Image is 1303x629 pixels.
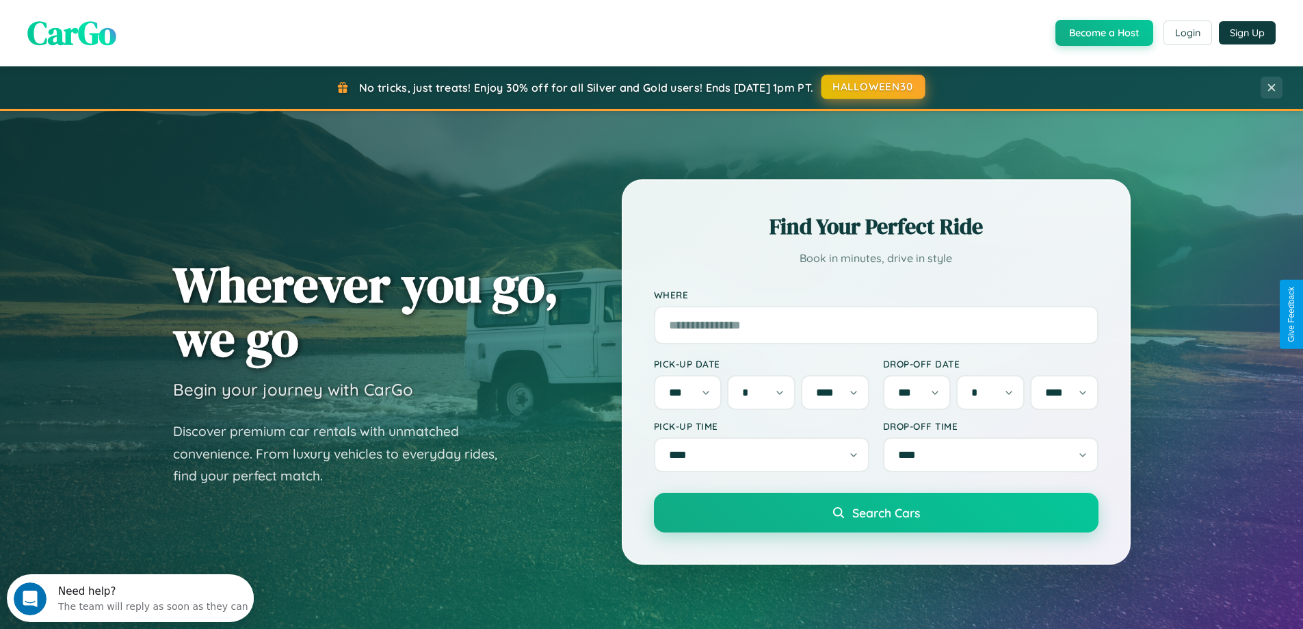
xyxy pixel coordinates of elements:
[654,420,869,432] label: Pick-up Time
[1163,21,1212,45] button: Login
[654,289,1098,300] label: Where
[27,10,116,55] span: CarGo
[654,248,1098,268] p: Book in minutes, drive in style
[173,420,515,487] p: Discover premium car rentals with unmatched convenience. From luxury vehicles to everyday rides, ...
[7,574,254,622] iframe: Intercom live chat discovery launcher
[821,75,925,99] button: HALLOWEEN30
[654,358,869,370] label: Pick-up Date
[173,257,559,365] h1: Wherever you go, we go
[359,81,813,94] span: No tricks, just treats! Enjoy 30% off for all Silver and Gold users! Ends [DATE] 1pm PT.
[883,358,1098,370] label: Drop-off Date
[51,23,241,37] div: The team will reply as soon as they can
[51,12,241,23] div: Need help?
[14,582,47,615] iframe: Intercom live chat
[852,505,920,520] span: Search Cars
[1219,21,1276,44] button: Sign Up
[5,5,254,43] div: Open Intercom Messenger
[1055,20,1153,46] button: Become a Host
[173,379,413,400] h3: Begin your journey with CarGo
[654,493,1098,532] button: Search Cars
[1287,287,1296,342] div: Give Feedback
[883,420,1098,432] label: Drop-off Time
[654,211,1098,242] h2: Find Your Perfect Ride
